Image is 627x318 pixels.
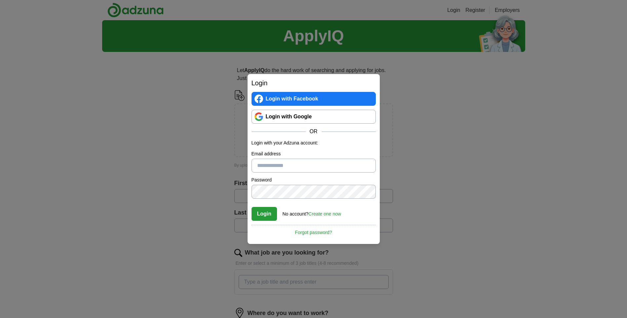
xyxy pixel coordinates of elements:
label: Password [252,177,376,183]
a: Forgot password? [252,225,376,236]
h2: Login [252,78,376,88]
div: No account? [283,207,341,218]
a: Login with Google [252,110,376,124]
a: Create one now [308,211,341,217]
p: Login with your Adzuna account: [252,139,376,146]
a: Login with Facebook [252,92,376,106]
label: Email address [252,150,376,157]
button: Login [252,207,277,221]
span: OR [306,128,322,136]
